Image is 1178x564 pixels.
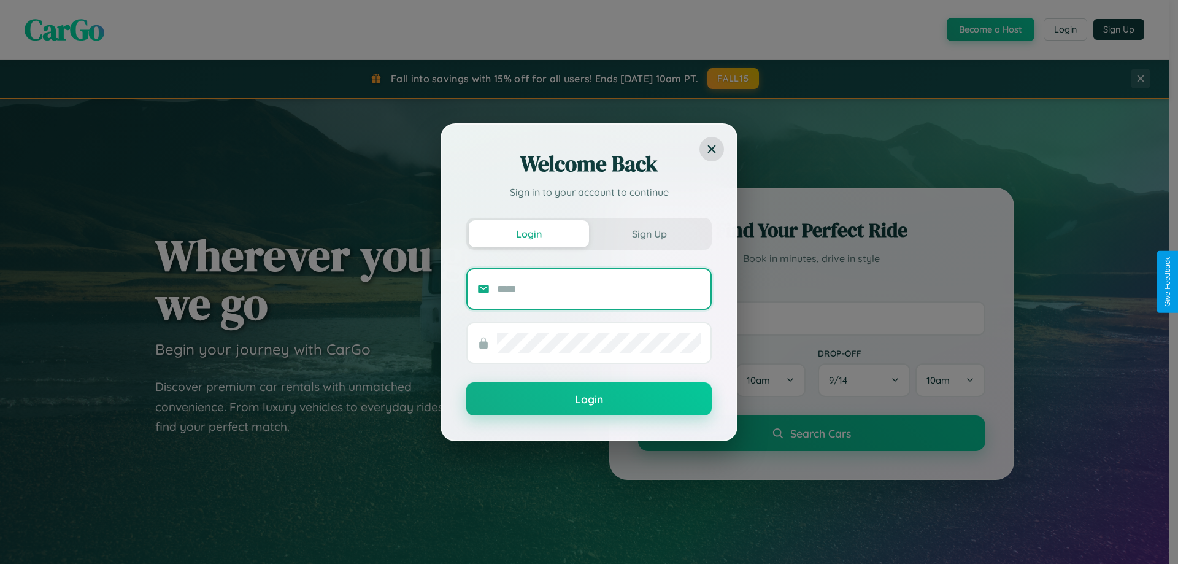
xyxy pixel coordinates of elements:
[1163,257,1172,307] div: Give Feedback
[466,382,712,415] button: Login
[466,149,712,179] h2: Welcome Back
[469,220,589,247] button: Login
[466,185,712,199] p: Sign in to your account to continue
[589,220,709,247] button: Sign Up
